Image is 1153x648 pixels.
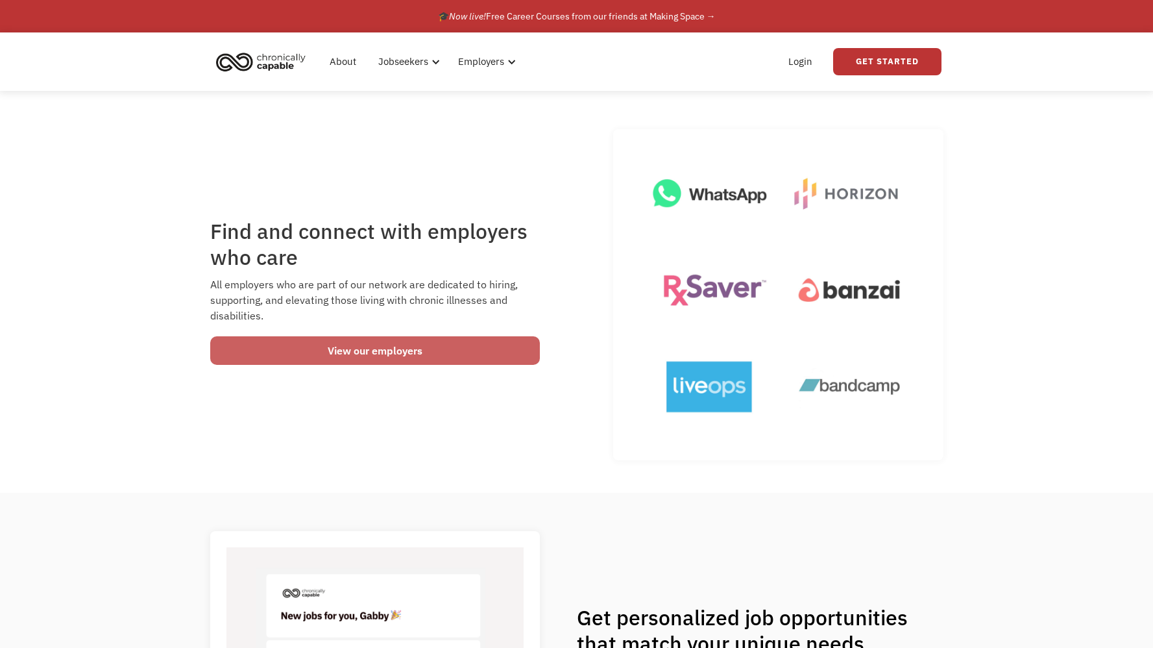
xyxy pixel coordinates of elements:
[210,277,540,323] div: All employers who are part of our network are dedicated to hiring, supporting, and elevating thos...
[781,41,820,82] a: Login
[322,41,364,82] a: About
[210,218,540,270] h1: Find and connect with employers who care
[449,10,486,22] em: Now live!
[450,41,520,82] div: Employers
[212,47,315,76] a: home
[378,54,428,69] div: Jobseekers
[458,54,504,69] div: Employers
[212,47,309,76] img: Chronically Capable logo
[833,48,941,75] a: Get Started
[370,41,444,82] div: Jobseekers
[438,8,716,24] div: 🎓 Free Career Courses from our friends at Making Space →
[210,336,540,365] a: View our employers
